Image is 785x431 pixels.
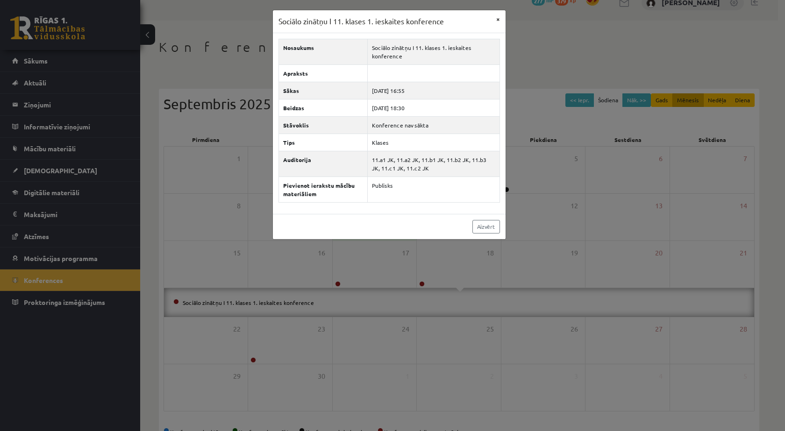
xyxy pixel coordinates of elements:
[472,220,500,233] a: Aizvērt
[278,116,368,134] th: Stāvoklis
[368,82,500,99] td: [DATE] 16:55
[278,82,368,99] th: Sākas
[368,39,500,64] td: Sociālo zinātņu I 11. klases 1. ieskaites konference
[368,177,500,202] td: Publisks
[368,151,500,177] td: 11.a1 JK, 11.a2 JK, 11.b1 JK, 11.b2 JK, 11.b3 JK, 11.c1 JK, 11.c2 JK
[278,99,368,116] th: Beidzas
[278,134,368,151] th: Tips
[491,10,506,28] button: ×
[278,64,368,82] th: Apraksts
[278,151,368,177] th: Auditorija
[368,116,500,134] td: Konference nav sākta
[368,134,500,151] td: Klases
[278,177,368,202] th: Pievienot ierakstu mācību materiāliem
[368,99,500,116] td: [DATE] 18:30
[278,16,444,27] h3: Sociālo zinātņu I 11. klases 1. ieskaites konference
[278,39,368,64] th: Nosaukums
